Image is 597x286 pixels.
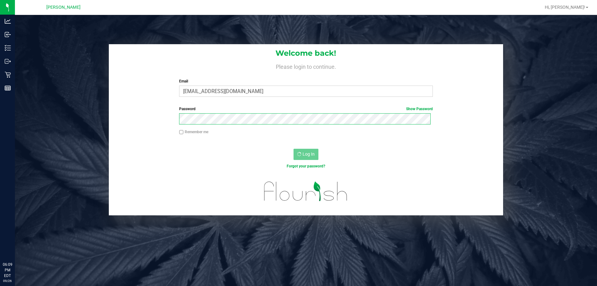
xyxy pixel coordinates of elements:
[5,72,11,78] inline-svg: Retail
[5,85,11,91] inline-svg: Reports
[46,5,81,10] span: [PERSON_NAME]
[179,130,183,134] input: Remember me
[5,18,11,24] inline-svg: Analytics
[109,49,503,57] h1: Welcome back!
[294,149,318,160] button: Log In
[257,176,355,207] img: flourish_logo.svg
[179,129,208,135] label: Remember me
[303,152,315,157] span: Log In
[109,62,503,70] h4: Please login to continue.
[179,78,433,84] label: Email
[179,107,196,111] span: Password
[3,279,12,283] p: 09/26
[5,58,11,64] inline-svg: Outbound
[5,45,11,51] inline-svg: Inventory
[545,5,585,10] span: Hi, [PERSON_NAME]!
[3,262,12,279] p: 06:09 PM EDT
[287,164,325,168] a: Forgot your password?
[5,31,11,38] inline-svg: Inbound
[406,107,433,111] a: Show Password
